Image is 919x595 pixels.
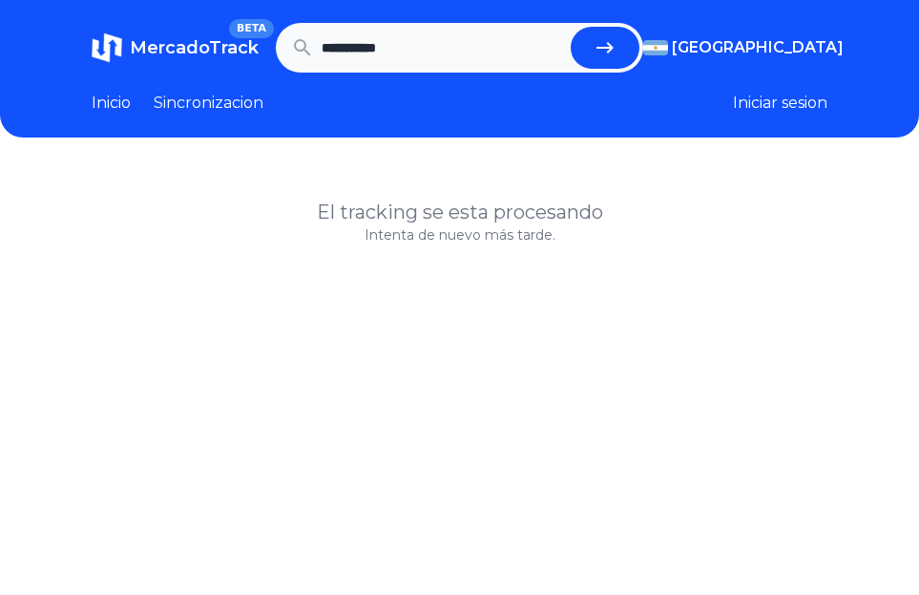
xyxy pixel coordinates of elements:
span: BETA [229,19,274,38]
button: Iniciar sesion [733,92,827,115]
img: MercadoTrack [92,32,122,63]
button: [GEOGRAPHIC_DATA] [643,36,827,59]
a: Sincronizacion [154,92,263,115]
span: MercadoTrack [130,37,259,58]
a: MercadoTrackBETA [92,32,259,63]
img: Argentina [643,40,668,55]
span: [GEOGRAPHIC_DATA] [672,36,844,59]
p: Intenta de nuevo más tarde. [92,225,827,244]
a: Inicio [92,92,131,115]
h1: El tracking se esta procesando [92,199,827,225]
